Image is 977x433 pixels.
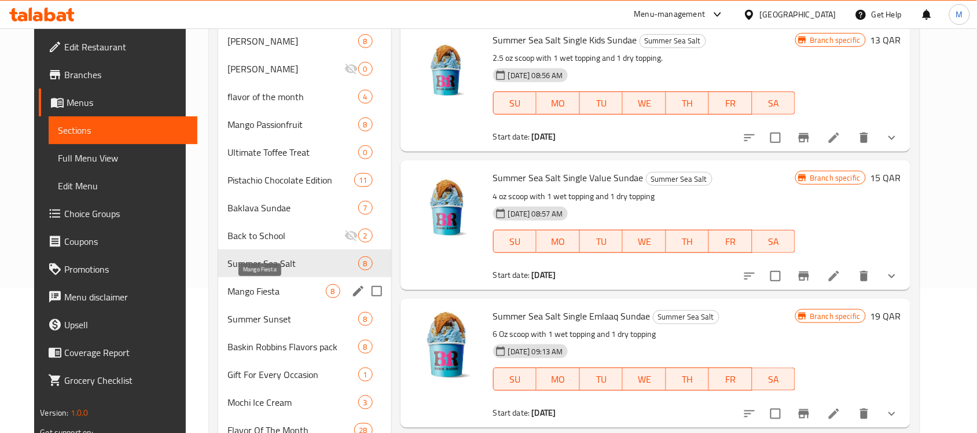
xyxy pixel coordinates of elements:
[714,233,748,250] span: FR
[504,346,568,357] span: [DATE] 09:13 AM
[541,95,575,112] span: MO
[653,310,719,324] span: Summer Sea Salt
[827,131,841,145] a: Edit menu item
[355,175,372,186] span: 11
[640,34,706,47] span: Summer Sea Salt
[227,34,358,48] div: Churros Sundae
[58,151,188,165] span: Full Menu View
[64,346,188,359] span: Coverage Report
[532,267,556,282] b: [DATE]
[736,400,763,428] button: sort-choices
[227,229,344,243] div: Back to School
[805,35,865,46] span: Branch specific
[358,395,373,409] div: items
[580,91,623,115] button: TU
[850,262,878,290] button: delete
[49,144,197,172] a: Full Menu View
[67,96,188,109] span: Menus
[218,361,391,388] div: Gift For Every Occasion1
[39,255,197,283] a: Promotions
[498,95,532,112] span: SU
[39,61,197,89] a: Branches
[537,368,580,391] button: MO
[39,33,197,61] a: Edit Restaurant
[218,55,391,83] div: [PERSON_NAME]0
[39,366,197,394] a: Grocery Checklist
[493,31,637,49] span: Summer Sea Salt Single Kids Sundae
[359,64,372,75] span: 0
[218,388,391,416] div: Mochi Ice Cream3
[790,262,818,290] button: Branch-specific-item
[359,314,372,325] span: 8
[671,233,705,250] span: TH
[359,91,372,102] span: 4
[871,32,901,48] h6: 13 QAR
[666,91,710,115] button: TH
[227,34,358,48] span: [PERSON_NAME]
[350,282,367,300] button: edit
[227,284,326,298] span: Mango Fiesta
[358,90,373,104] div: items
[227,395,358,409] div: Mochi Ice Cream
[49,172,197,200] a: Edit Menu
[580,368,623,391] button: TU
[805,311,865,322] span: Branch specific
[218,249,391,277] div: Summer Sea Salt8
[646,172,712,186] div: Summer Sea Salt
[227,256,358,270] span: Summer Sea Salt
[358,201,373,215] div: items
[498,371,532,388] span: SU
[39,283,197,311] a: Menu disclaimer
[493,169,644,186] span: Summer Sea Salt Single Value Sundae
[493,405,530,420] span: Start date:
[359,342,372,353] span: 8
[532,405,556,420] b: [DATE]
[878,124,906,152] button: show more
[885,269,899,283] svg: Show Choices
[493,230,537,253] button: SU
[504,70,568,81] span: [DATE] 08:56 AM
[585,233,619,250] span: TU
[504,208,568,219] span: [DATE] 08:57 AM
[493,327,796,342] p: 6 Oz scoop with 1 wet topping and 1 dry topping
[358,229,373,243] div: items
[541,233,575,250] span: MO
[757,233,791,250] span: SA
[634,8,706,21] div: Menu-management
[493,129,530,144] span: Start date:
[885,131,899,145] svg: Show Choices
[227,340,358,354] span: Baskin Robbins Flavors pack
[227,173,354,187] div: Pistachio Chocolate Edition
[227,145,358,159] span: Ultimate Toffee Treat
[39,339,197,366] a: Coverage Report
[752,368,796,391] button: SA
[757,95,791,112] span: SA
[359,369,372,380] span: 1
[498,233,532,250] span: SU
[493,267,530,282] span: Start date:
[344,229,358,243] svg: Inactive section
[359,147,372,158] span: 0
[218,111,391,138] div: Mango Passionfruit8
[64,68,188,82] span: Branches
[227,62,344,76] div: Churros Sundae
[39,200,197,227] a: Choice Groups
[493,91,537,115] button: SU
[64,207,188,221] span: Choice Groups
[227,118,358,131] span: Mango Passionfruit
[358,34,373,48] div: items
[671,371,705,388] span: TH
[64,262,188,276] span: Promotions
[671,95,705,112] span: TH
[218,333,391,361] div: Baskin Robbins Flavors pack8
[39,311,197,339] a: Upsell
[850,400,878,428] button: delete
[227,368,358,381] div: Gift For Every Occasion
[354,173,373,187] div: items
[359,397,372,408] span: 3
[359,258,372,269] span: 8
[647,173,712,186] span: Summer Sea Salt
[359,203,372,214] span: 7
